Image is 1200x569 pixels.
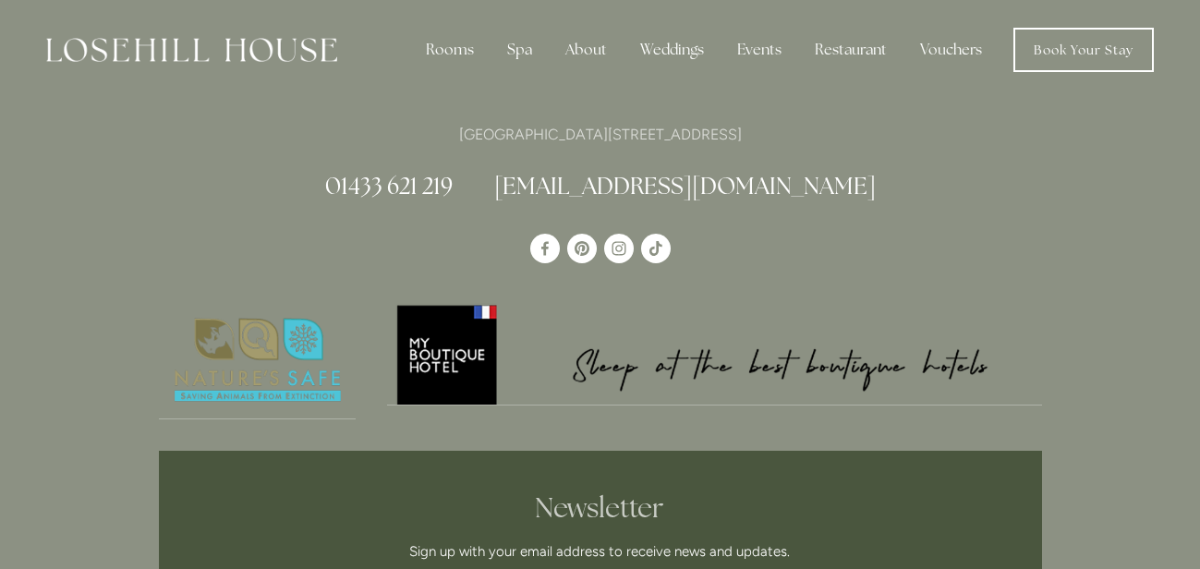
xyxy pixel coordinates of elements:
[567,234,597,263] a: Pinterest
[604,234,634,263] a: Instagram
[551,31,622,68] div: About
[800,31,902,68] div: Restaurant
[494,171,876,200] a: [EMAIL_ADDRESS][DOMAIN_NAME]
[46,38,337,62] img: Losehill House
[260,491,941,525] h2: Newsletter
[260,540,941,563] p: Sign up with your email address to receive news and updates.
[159,122,1042,147] p: [GEOGRAPHIC_DATA][STREET_ADDRESS]
[625,31,719,68] div: Weddings
[492,31,547,68] div: Spa
[325,171,453,200] a: 01433 621 219
[387,302,1042,406] a: My Boutique Hotel - Logo
[159,302,357,419] a: Nature's Safe - Logo
[1013,28,1154,72] a: Book Your Stay
[411,31,489,68] div: Rooms
[641,234,671,263] a: TikTok
[159,302,357,418] img: Nature's Safe - Logo
[905,31,997,68] a: Vouchers
[530,234,560,263] a: Losehill House Hotel & Spa
[387,302,1042,405] img: My Boutique Hotel - Logo
[722,31,796,68] div: Events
